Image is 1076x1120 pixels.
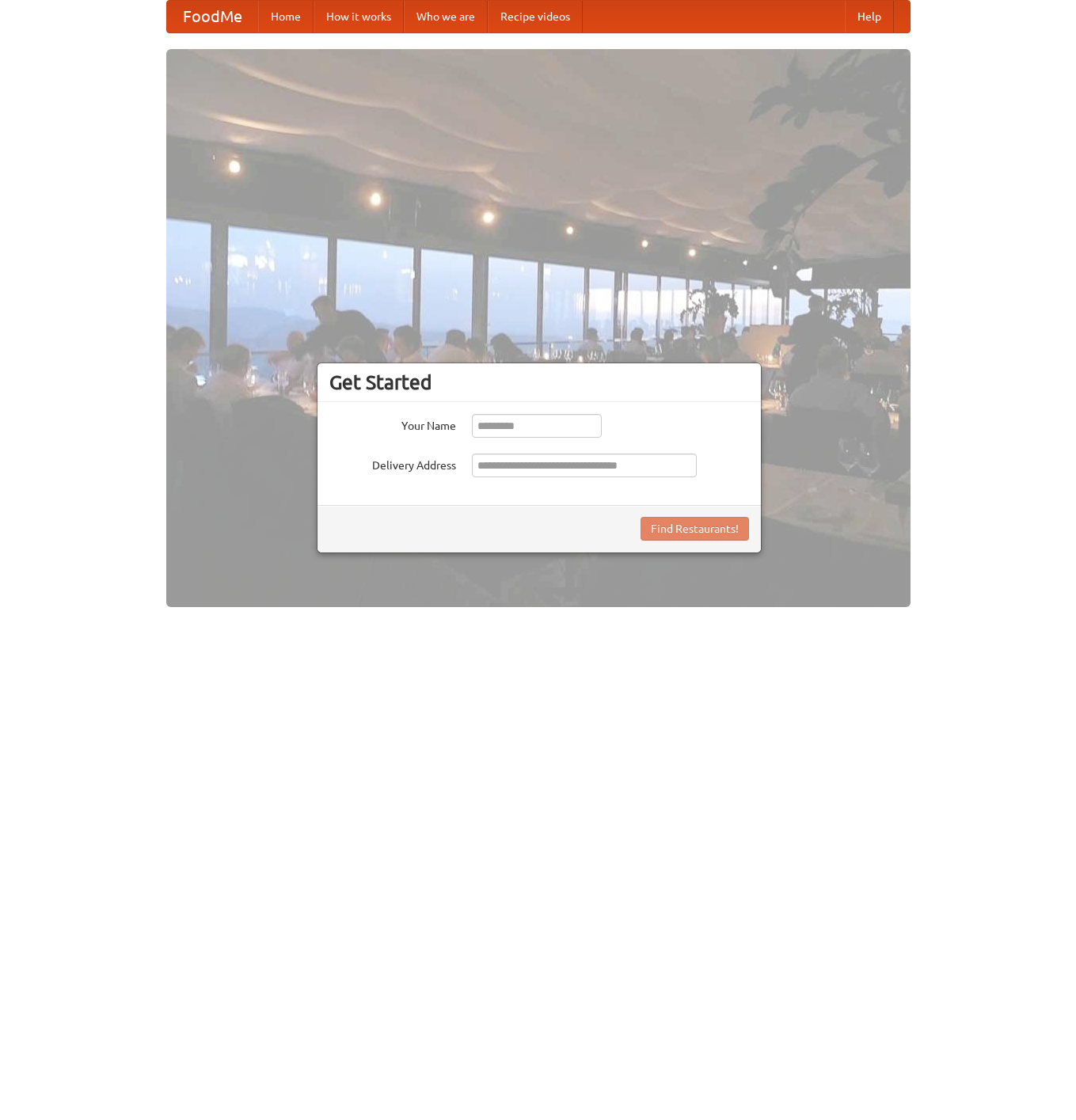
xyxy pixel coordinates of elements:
[167,1,258,32] a: FoodMe
[845,1,894,32] a: Help
[258,1,314,32] a: Home
[329,454,456,473] label: Delivery Address
[488,1,583,32] a: Recipe videos
[314,1,404,32] a: How it works
[641,517,749,541] button: Find Restaurants!
[329,414,456,434] label: Your Name
[329,370,749,394] h3: Get Started
[404,1,488,32] a: Who we are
